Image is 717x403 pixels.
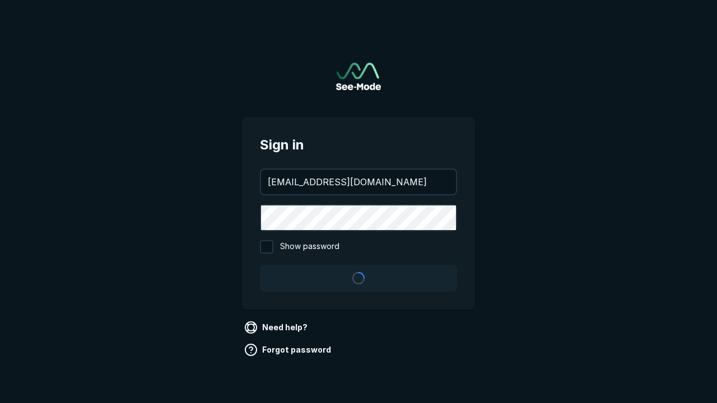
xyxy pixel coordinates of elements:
img: See-Mode Logo [336,63,381,90]
span: Sign in [260,135,457,155]
a: Forgot password [242,341,336,359]
a: Need help? [242,318,312,336]
span: Show password [280,240,339,254]
input: your@email.com [261,170,456,194]
a: Go to sign in [336,63,381,90]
